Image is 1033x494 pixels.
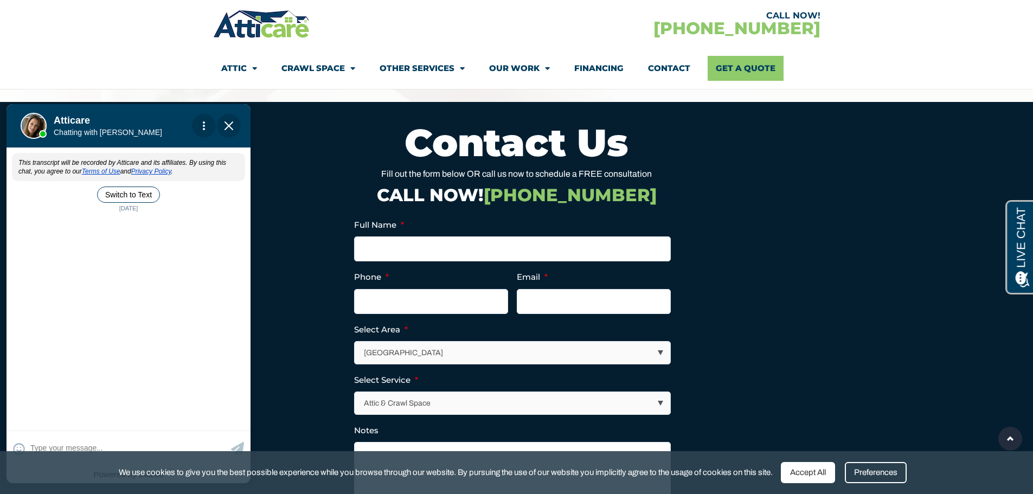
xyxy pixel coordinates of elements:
[281,56,355,81] a: Crawl Space
[27,9,87,22] span: Opens a chat window
[21,9,47,35] img: Live Agent
[131,64,171,72] a: Privacy Policy
[30,334,228,355] textarea: Type your response and press Return or Send
[97,83,160,99] button: Switch to Text
[54,24,187,33] p: Chatting with [PERSON_NAME]
[224,18,233,27] img: Close Chat
[119,466,773,479] span: We use cookies to give you the best possible experience while you browse through our website. By ...
[49,104,201,147] div: Atticare
[845,462,907,483] div: Preferences
[116,100,142,109] span: [DATE]
[489,56,550,81] a: Our Work
[12,49,245,78] div: This transcript will be recorded by Atticare and its affiliates. By using this chat, you agree to...
[781,462,835,483] div: Accept All
[7,327,251,362] div: Type your response and press Return or Send
[484,184,657,206] span: [PHONE_NUMBER]
[377,184,657,206] a: CALL NOW![PHONE_NUMBER]
[54,11,187,33] div: Move
[219,124,815,162] h2: Contact Us
[54,11,187,23] h1: Atticare
[574,56,624,81] a: Financing
[217,10,241,34] span: Close Chat
[648,56,690,81] a: Contact
[7,362,251,380] div: Powered by Blazeo
[517,11,820,20] div: CALL NOW!
[13,339,25,351] span: Select Emoticon
[82,64,120,72] a: Terms of Use
[381,169,652,178] span: Fill out the form below OR call us now to schedule a FREE consultation
[517,272,548,283] label: Email
[221,56,812,81] nav: Menu
[354,220,404,230] label: Full Name
[192,10,216,34] div: Action Menu
[708,56,784,81] a: Get A Quote
[354,324,408,335] label: Select Area
[221,56,257,81] a: Attic
[354,425,378,436] label: Notes
[354,375,418,386] label: Select Service
[380,56,465,81] a: Other Services
[354,272,389,283] label: Phone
